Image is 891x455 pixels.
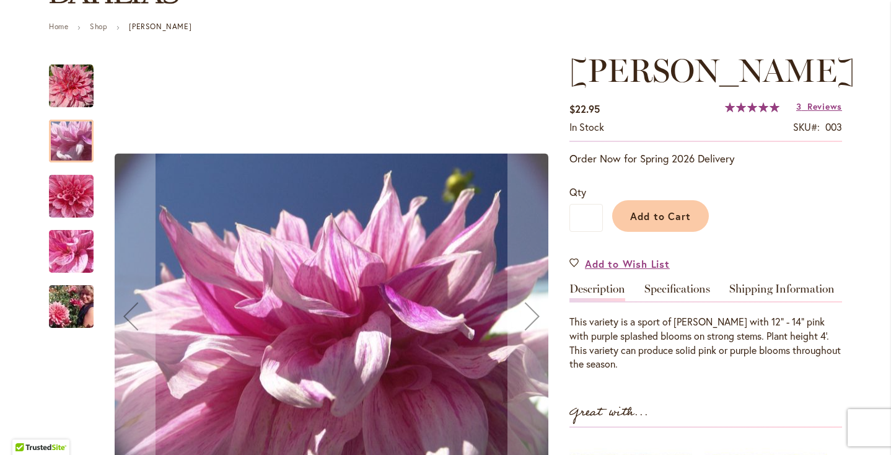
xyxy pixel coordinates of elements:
[644,283,710,301] a: Specifications
[807,100,842,112] span: Reviews
[729,283,835,301] a: Shipping Information
[569,51,855,90] span: [PERSON_NAME]
[27,218,116,285] img: MAKI
[9,411,44,446] iframe: Launch Accessibility Center
[796,100,802,112] span: 3
[49,22,68,31] a: Home
[129,22,191,31] strong: [PERSON_NAME]
[569,402,649,423] strong: Great with...
[569,151,842,166] p: Order Now for Spring 2026 Delivery
[569,257,670,271] a: Add to Wish List
[49,52,106,107] div: MAKI
[569,283,625,301] a: Description
[49,273,94,328] div: MAKI
[569,102,600,115] span: $22.95
[49,162,106,218] div: MAKI
[796,100,842,112] a: 3 Reviews
[825,120,842,135] div: 003
[49,64,94,108] img: MAKI
[725,102,779,112] div: 100%
[793,120,820,133] strong: SKU
[569,185,586,198] span: Qty
[585,257,670,271] span: Add to Wish List
[569,315,842,371] div: This variety is a sport of [PERSON_NAME] with 12" - 14" pink with purple splashed blooms on stron...
[90,22,107,31] a: Shop
[27,277,116,337] img: MAKI
[630,210,691,223] span: Add to Cart
[49,107,106,162] div: MAKI
[569,120,604,135] div: Availability
[49,218,106,273] div: MAKI
[569,120,604,133] span: In stock
[612,200,709,232] button: Add to Cart
[569,283,842,371] div: Detailed Product Info
[27,154,116,239] img: MAKI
